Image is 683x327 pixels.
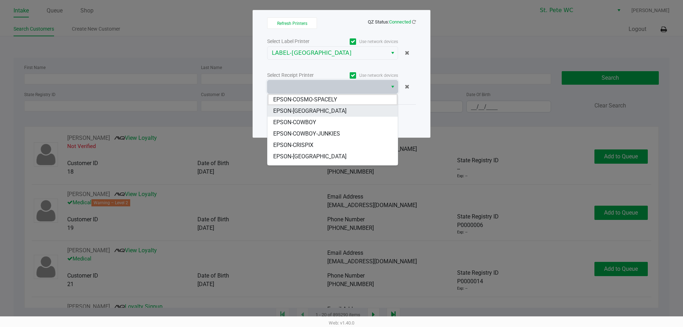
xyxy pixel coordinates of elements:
span: EPSON-COSMO-SPACELY [273,95,337,104]
span: QZ Status: [368,19,416,25]
button: Select [387,47,398,59]
label: Use network devices [333,72,398,79]
span: Refresh Printers [277,21,307,26]
span: Connected [389,19,411,25]
span: EPSON-COWBOY [273,118,316,127]
button: Refresh Printers [267,17,317,29]
span: EPSON-CRISPIX [273,141,313,149]
div: Select Receipt Printer [267,72,333,79]
div: Select Label Printer [267,38,333,45]
span: EPSON-CROOKEDX [273,164,322,172]
span: EPSON-[GEOGRAPHIC_DATA] [273,152,346,161]
button: Select [387,80,398,93]
span: EPSON-COWBOY-JUNKIES [273,130,340,138]
span: LABEL-[GEOGRAPHIC_DATA] [272,49,383,57]
span: EPSON-[GEOGRAPHIC_DATA] [273,107,346,115]
span: Web: v1.40.0 [329,320,354,326]
label: Use network devices [333,38,398,45]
